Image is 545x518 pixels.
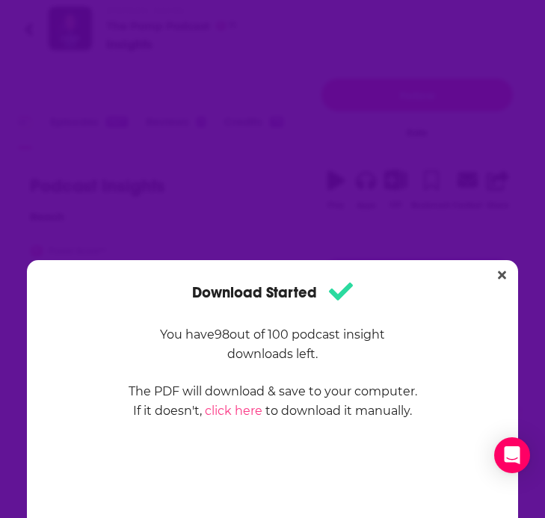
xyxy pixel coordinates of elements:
p: You have 98 out of 100 podcast insight downloads left. [128,325,418,364]
h1: Download Started [192,278,353,307]
div: Open Intercom Messenger [494,437,530,473]
button: Close [492,266,512,285]
p: The PDF will download & save to your computer. If it doesn't, to download it manually. [128,382,418,421]
a: click here [205,404,262,418]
